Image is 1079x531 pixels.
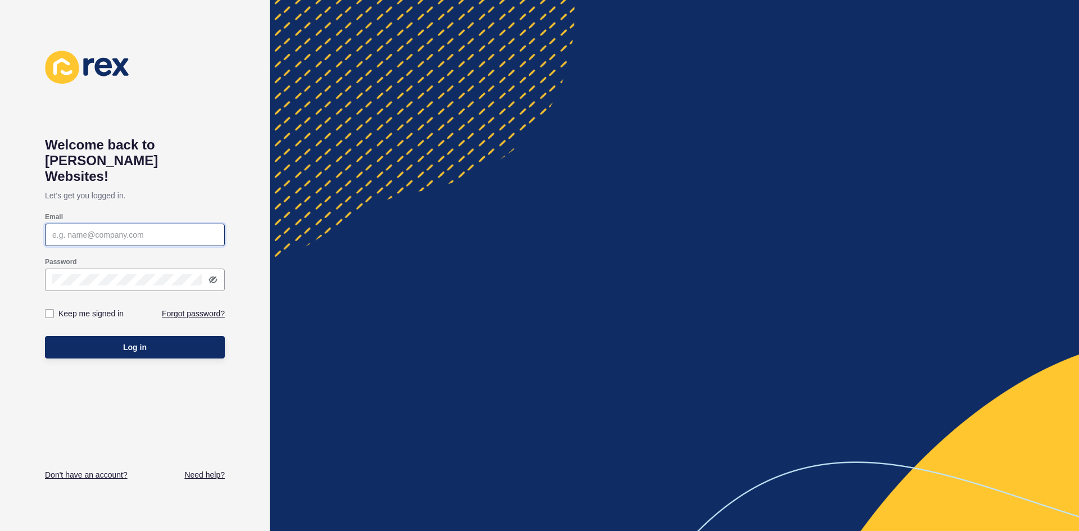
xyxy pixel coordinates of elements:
label: Password [45,257,77,266]
label: Email [45,212,63,221]
a: Need help? [184,469,225,480]
span: Log in [123,342,147,353]
h1: Welcome back to [PERSON_NAME] Websites! [45,137,225,184]
input: e.g. name@company.com [52,229,217,240]
label: Keep me signed in [58,308,124,319]
p: Let's get you logged in. [45,184,225,207]
a: Forgot password? [162,308,225,319]
button: Log in [45,336,225,358]
a: Don't have an account? [45,469,128,480]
